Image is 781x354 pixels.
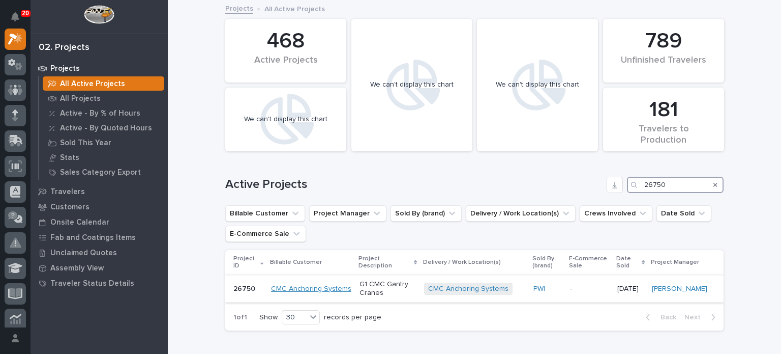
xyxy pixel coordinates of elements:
[428,285,508,293] a: CMC Anchoring Systems
[13,12,26,29] div: Notifications20
[638,313,680,322] button: Back
[39,91,168,105] a: All Projects
[50,218,109,227] p: Onsite Calendar
[84,5,114,24] img: Workspace Logo
[31,260,168,276] a: Assembly View
[39,42,89,53] div: 02. Projects
[31,276,168,291] a: Traveler Status Details
[31,199,168,214] a: Customers
[680,313,724,322] button: Next
[60,124,152,133] p: Active - By Quoted Hours
[466,205,576,222] button: Delivery / Work Location(s)
[570,285,609,293] p: -
[60,94,101,103] p: All Projects
[60,139,111,148] p: Sold This Year
[496,80,579,89] div: We can't display this chart
[264,3,325,14] p: All Active Projects
[39,76,168,91] a: All Active Projects
[309,205,386,222] button: Project Manager
[31,230,168,245] a: Fab and Coatings Items
[243,29,329,54] div: 468
[282,312,307,323] div: 30
[50,233,136,242] p: Fab and Coatings Items
[656,205,711,222] button: Date Sold
[22,10,29,17] p: 20
[39,165,168,179] a: Sales Category Export
[60,153,79,162] p: Stats
[359,280,416,297] p: G1 CMC Gantry Cranes
[50,187,85,197] p: Travelers
[233,283,257,293] p: 26750
[31,214,168,230] a: Onsite Calendar
[620,55,707,76] div: Unfinished Travelers
[390,205,462,222] button: Sold By (brand)
[39,106,168,120] a: Active - By % of Hours
[620,29,707,54] div: 789
[233,253,258,272] p: Project ID
[532,253,563,272] p: Sold By (brand)
[617,285,644,293] p: [DATE]
[225,2,253,14] a: Projects
[225,226,306,242] button: E-Commerce Sale
[259,313,278,322] p: Show
[225,205,305,222] button: Billable Customer
[244,115,327,124] div: We can't display this chart
[620,124,707,145] div: Travelers to Production
[60,79,125,89] p: All Active Projects
[627,177,724,193] input: Search
[31,245,168,260] a: Unclaimed Quotes
[423,257,501,268] p: Delivery / Work Location(s)
[31,184,168,199] a: Travelers
[358,253,411,272] p: Project Description
[39,121,168,135] a: Active - By Quoted Hours
[651,257,699,268] p: Project Manager
[580,205,652,222] button: Crews Involved
[60,168,141,177] p: Sales Category Export
[271,285,351,293] a: CMC Anchoring Systems
[50,279,134,288] p: Traveler Status Details
[684,313,707,322] span: Next
[616,253,639,272] p: Date Sold
[533,285,545,293] a: PWI
[31,61,168,76] a: Projects
[324,313,381,322] p: records per page
[39,135,168,150] a: Sold This Year
[50,203,89,212] p: Customers
[50,249,117,258] p: Unclaimed Quotes
[50,64,80,73] p: Projects
[652,285,707,293] a: [PERSON_NAME]
[569,253,610,272] p: E-Commerce Sale
[225,177,603,192] h1: Active Projects
[620,97,707,123] div: 181
[39,150,168,165] a: Stats
[270,257,322,268] p: Billable Customer
[225,275,724,303] tr: 2675026750 CMC Anchoring Systems G1 CMC Gantry CranesCMC Anchoring Systems PWI -[DATE][PERSON_NAME]
[5,6,26,28] button: Notifications
[60,109,140,118] p: Active - By % of Hours
[370,80,454,89] div: We can't display this chart
[50,264,104,273] p: Assembly View
[225,305,255,330] p: 1 of 1
[654,313,676,322] span: Back
[243,55,329,76] div: Active Projects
